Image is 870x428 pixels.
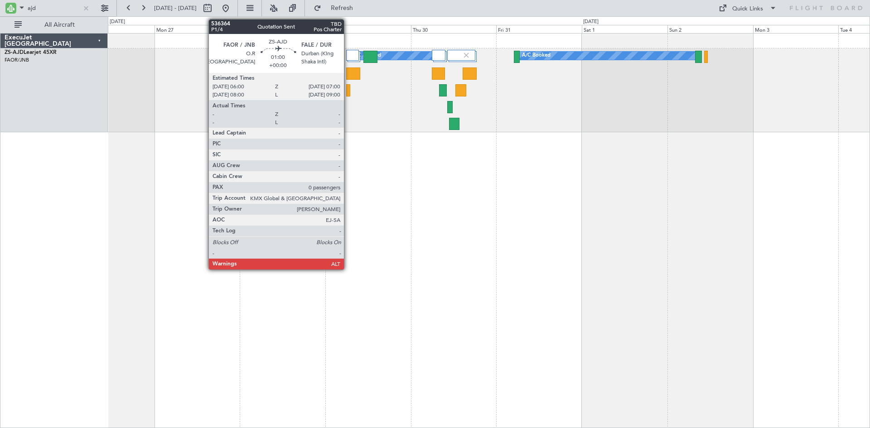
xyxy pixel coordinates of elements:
div: Mon 3 [753,25,839,33]
div: Sun 2 [667,25,753,33]
div: Mon 27 [155,25,240,33]
div: Fri 31 [496,25,582,33]
img: gray-close.svg [462,51,470,59]
span: All Aircraft [24,22,96,28]
div: Sat 1 [582,25,667,33]
span: ZS-AJD [5,50,24,55]
button: All Aircraft [10,18,98,32]
div: Wed 29 [325,25,411,33]
div: [DATE] [110,18,125,26]
span: Refresh [323,5,361,11]
div: Thu 30 [411,25,497,33]
div: Tue 28 [240,25,325,33]
div: Sun 26 [69,25,155,33]
button: Quick Links [714,1,781,15]
a: ZS-AJDLearjet 45XR [5,50,57,55]
div: [DATE] [583,18,599,26]
span: [DATE] - [DATE] [154,4,197,12]
a: FAOR/JNB [5,57,29,63]
button: Refresh [309,1,364,15]
input: A/C (Reg. or Type) [28,1,80,15]
div: A/C Booked [522,49,551,63]
div: Quick Links [732,5,763,14]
